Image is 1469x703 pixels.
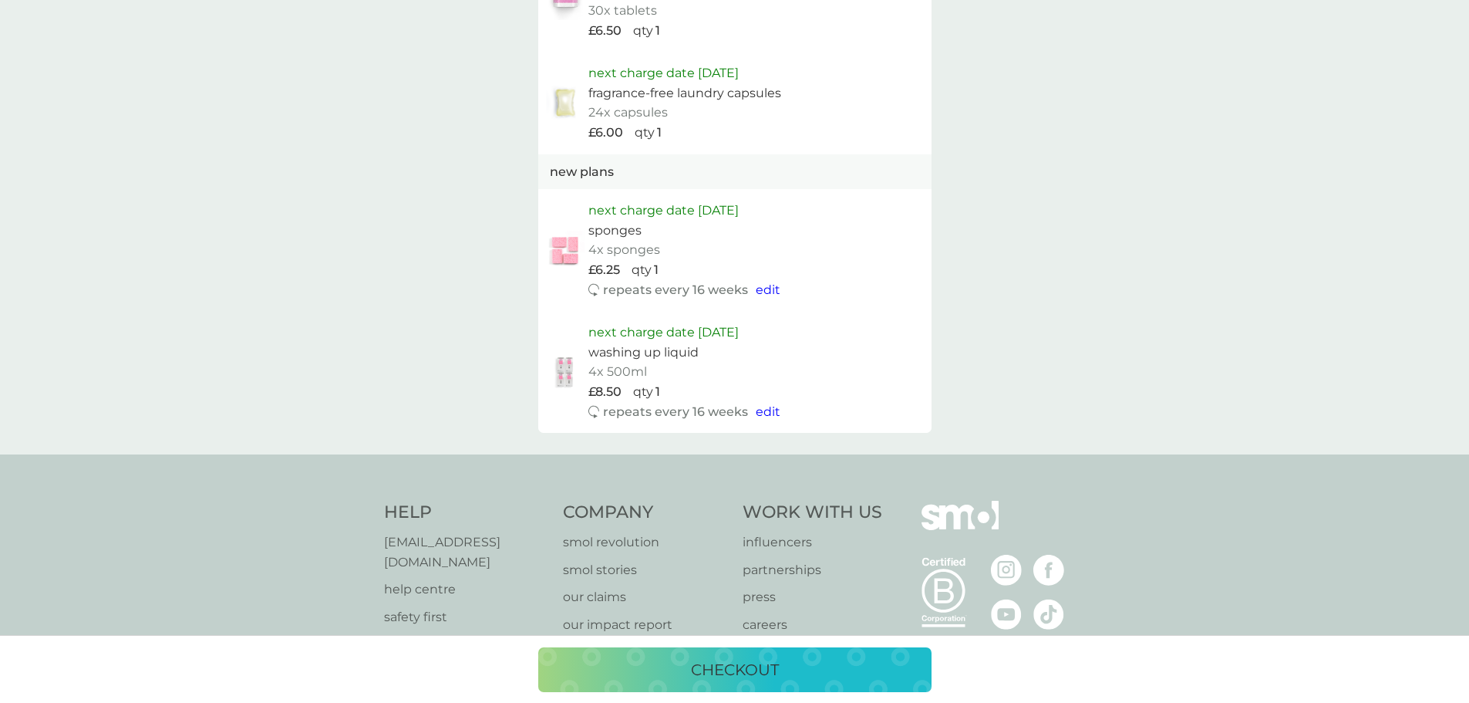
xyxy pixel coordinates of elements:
[691,657,779,682] p: checkout
[588,323,739,343] p: next charge date [DATE]
[384,580,548,600] a: help centre
[588,201,739,221] p: next charge date [DATE]
[743,587,882,607] a: press
[1033,555,1064,586] img: visit the smol Facebook page
[756,282,780,297] span: edit
[563,532,727,553] a: smol revolution
[633,382,653,402] p: qty
[588,123,623,143] p: £6.00
[632,260,652,280] p: qty
[743,560,882,580] a: partnerships
[384,501,548,525] h4: Help
[563,587,727,607] a: our claims
[588,362,647,382] p: 4x 500ml
[756,280,780,300] button: edit
[603,402,748,422] p: repeats every 16 weeks
[588,83,781,103] p: fragrance-free laundry capsules
[538,647,932,692] button: checkout
[588,343,699,363] p: washing up liquid
[991,555,1022,586] img: visit the smol Instagram page
[563,560,727,580] a: smol stories
[588,21,622,41] p: £6.50
[921,501,999,553] img: smol
[563,615,727,635] a: our impact report
[756,402,780,422] button: edit
[655,382,660,402] p: 1
[743,532,882,553] a: influencers
[654,260,659,280] p: 1
[384,532,548,572] a: [EMAIL_ADDRESS][DOMAIN_NAME]
[756,404,780,419] span: edit
[588,103,668,123] p: 24x capsules
[588,382,622,402] p: £8.50
[991,599,1022,630] img: visit the smol Youtube page
[588,240,660,260] p: 4x sponges
[1033,599,1064,630] img: visit the smol Tiktok page
[588,221,642,241] p: sponges
[384,607,548,627] a: safety first
[657,123,662,143] p: 1
[633,21,653,41] p: qty
[743,501,882,525] h4: Work With Us
[603,280,748,300] p: repeats every 16 weeks
[743,615,882,635] a: careers
[588,260,620,280] p: £6.25
[550,162,614,182] p: new plans
[563,501,727,525] h4: Company
[588,1,657,21] p: 30x tablets
[588,63,739,83] p: next charge date [DATE]
[635,123,655,143] p: qty
[655,21,660,41] p: 1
